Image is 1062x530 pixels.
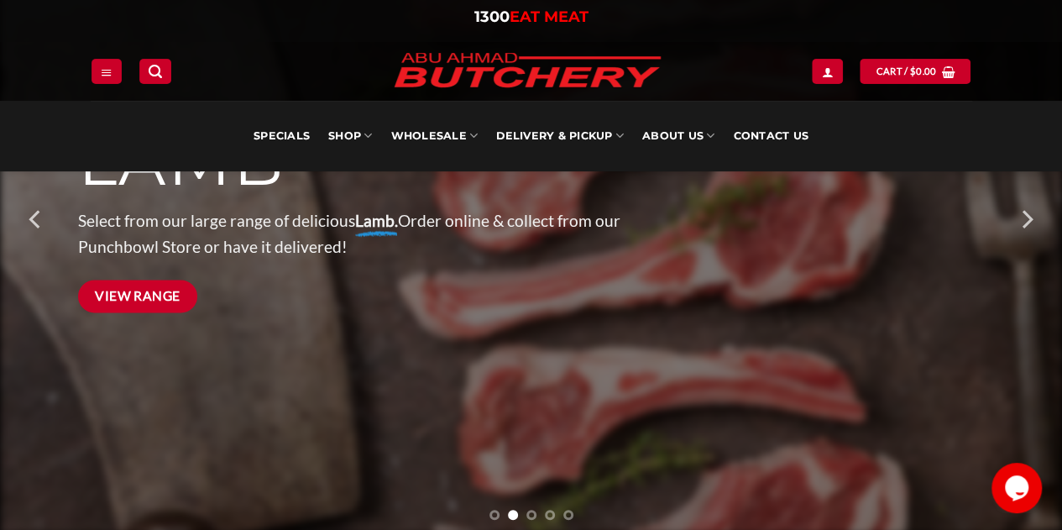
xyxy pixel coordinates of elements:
span: 1300 [474,8,510,26]
span: View Range [95,285,180,306]
a: Login [812,59,842,83]
li: Page dot 5 [563,510,573,520]
a: Wholesale [390,101,478,171]
a: About Us [642,101,714,171]
a: Search [139,59,171,83]
bdi: 0.00 [910,66,937,76]
a: Contact Us [733,101,808,171]
span: Cart / [876,64,936,79]
li: Page dot 2 [508,510,518,520]
span: Select from our large range of delicious Order online & collect from our Punchbowl Store or have ... [78,211,620,256]
a: 1300EAT MEAT [474,8,589,26]
button: Previous [21,156,51,282]
a: SHOP [328,101,372,171]
li: Page dot 3 [526,510,536,520]
strong: Lamb. [355,211,398,230]
li: Page dot 4 [545,510,555,520]
span: LAMB [78,122,285,202]
img: Abu Ahmad Butchery [380,42,674,101]
a: Specials [254,101,310,171]
a: Menu [92,59,122,83]
span: EAT MEAT [510,8,589,26]
iframe: chat widget [991,463,1045,513]
a: View Range [78,280,198,312]
a: Delivery & Pickup [496,101,624,171]
a: Cart / $0.00 [860,59,970,83]
span: $ [910,64,916,79]
li: Page dot 1 [489,510,500,520]
button: Next [1011,156,1041,282]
